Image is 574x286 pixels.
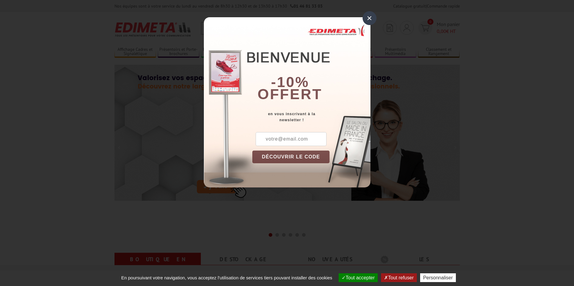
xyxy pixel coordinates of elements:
font: offert [257,86,322,102]
button: DÉCOUVRIR LE CODE [252,151,330,163]
div: × [363,11,377,25]
span: En poursuivant votre navigation, vous acceptez l'utilisation de services tiers pouvant installer ... [118,275,335,280]
button: Tout refuser [381,273,416,282]
b: -10% [271,74,309,90]
input: votre@email.com [256,132,327,146]
button: Personnaliser (fenêtre modale) [420,273,456,282]
button: Tout accepter [339,273,378,282]
div: en vous inscrivant à la newsletter ! [252,111,370,123]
